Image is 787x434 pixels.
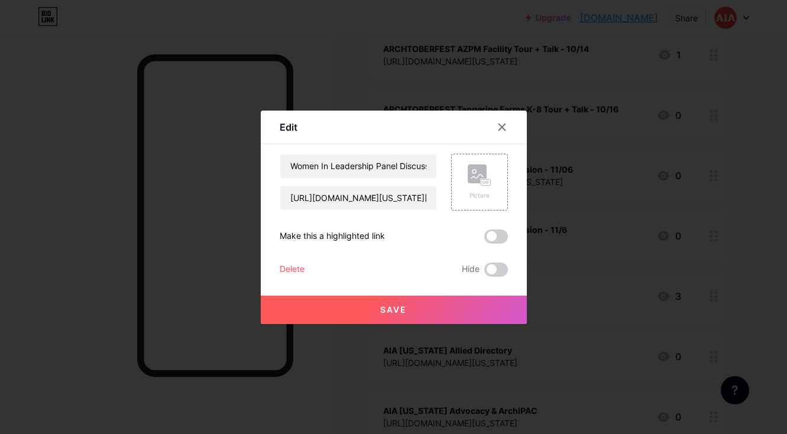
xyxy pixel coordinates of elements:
[380,305,407,315] span: Save
[280,154,436,178] input: Title
[280,229,385,244] div: Make this a highlighted link
[280,186,436,210] input: URL
[261,296,527,324] button: Save
[280,263,305,277] div: Delete
[462,263,480,277] span: Hide
[280,120,297,134] div: Edit
[468,191,491,200] div: Picture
